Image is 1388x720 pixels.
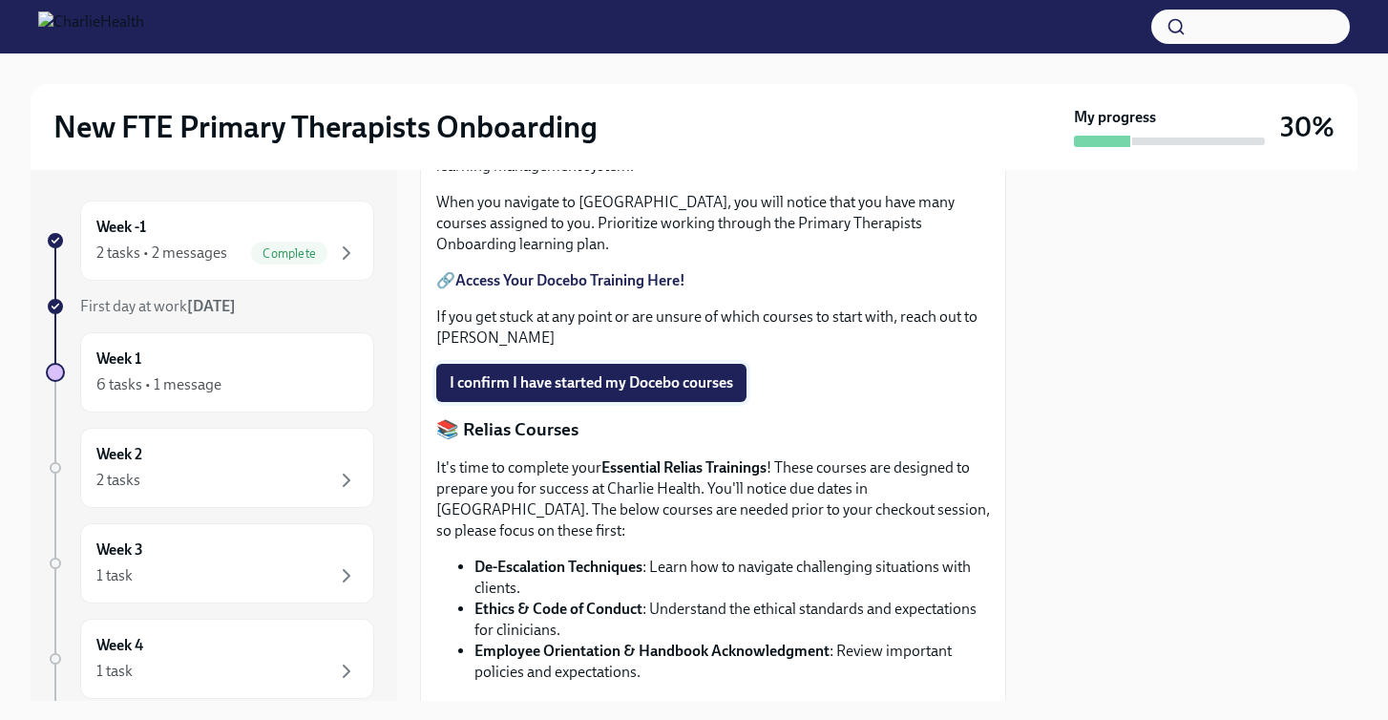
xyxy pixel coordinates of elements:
strong: Ethics & Code of Conduct [474,600,642,618]
a: First day at work[DATE] [46,296,374,317]
span: Complete [251,246,327,261]
strong: [DATE] [187,297,236,315]
img: CharlieHealth [38,11,144,42]
li: : Understand the ethical standards and expectations for clinicians. [474,599,990,641]
div: 2 tasks [96,470,140,491]
strong: De-Escalation Techniques [474,558,642,576]
strong: My progress [1074,107,1156,128]
span: First day at work [80,297,236,315]
p: 🔗 [436,270,990,291]
h6: Week 2 [96,444,142,465]
a: Week 31 task [46,523,374,604]
h3: 30% [1280,110,1335,144]
h6: Week 4 [96,635,143,656]
a: Week 22 tasks [46,428,374,508]
li: : Review important policies and expectations. [474,641,990,683]
strong: Employee Orientation & Handbook Acknowledgment [474,642,830,660]
span: I confirm I have started my Docebo courses [450,373,733,392]
div: 2 tasks • 2 messages [96,243,227,264]
p: 📚 Relias Courses [436,417,990,442]
p: It's time to complete your ! These courses are designed to prepare you for success at Charlie Hea... [436,457,990,541]
p: When you navigate to [GEOGRAPHIC_DATA], you will notice that you have many courses assigned to yo... [436,192,990,255]
h6: Week 3 [96,540,143,561]
a: Week 16 tasks • 1 message [46,332,374,413]
h6: Week 1 [96,349,141,370]
li: : Learn how to navigate challenging situations with clients. [474,557,990,599]
a: Week -12 tasks • 2 messagesComplete [46,201,374,281]
a: Week 41 task [46,619,374,699]
h6: Week -1 [96,217,146,238]
button: I confirm I have started my Docebo courses [436,364,747,402]
h2: New FTE Primary Therapists Onboarding [53,108,598,146]
div: 1 task [96,661,133,682]
div: 6 tasks • 1 message [96,374,221,395]
strong: Essential Relias Trainings [601,458,767,476]
a: Access Your Docebo Training Here! [455,271,685,289]
div: 1 task [96,565,133,586]
p: If you get stuck at any point or are unsure of which courses to start with, reach out to [PERSON_... [436,307,990,349]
